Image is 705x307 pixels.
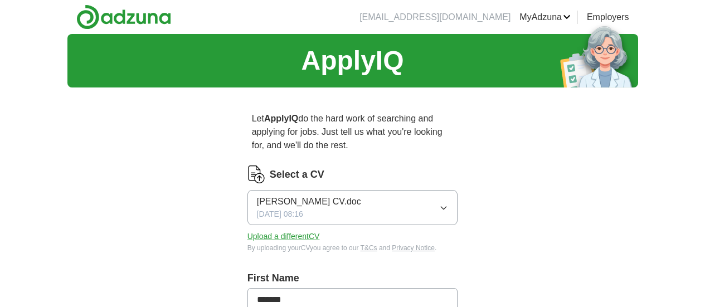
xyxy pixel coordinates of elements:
[264,114,298,123] strong: ApplyIQ
[247,231,320,242] button: Upload a differentCV
[76,4,171,30] img: Adzuna logo
[257,208,303,220] span: [DATE] 08:16
[247,271,458,286] label: First Name
[392,244,435,252] a: Privacy Notice
[361,244,377,252] a: T&Cs
[257,195,361,208] span: [PERSON_NAME] CV.doc
[247,190,458,225] button: [PERSON_NAME] CV.doc[DATE] 08:16
[519,11,571,24] a: MyAdzuna
[247,165,265,183] img: CV Icon
[301,41,403,81] h1: ApplyIQ
[359,11,510,24] li: [EMAIL_ADDRESS][DOMAIN_NAME]
[247,243,458,253] div: By uploading your CV you agree to our and .
[587,11,629,24] a: Employers
[270,167,324,182] label: Select a CV
[247,108,458,157] p: Let do the hard work of searching and applying for jobs. Just tell us what you're looking for, an...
